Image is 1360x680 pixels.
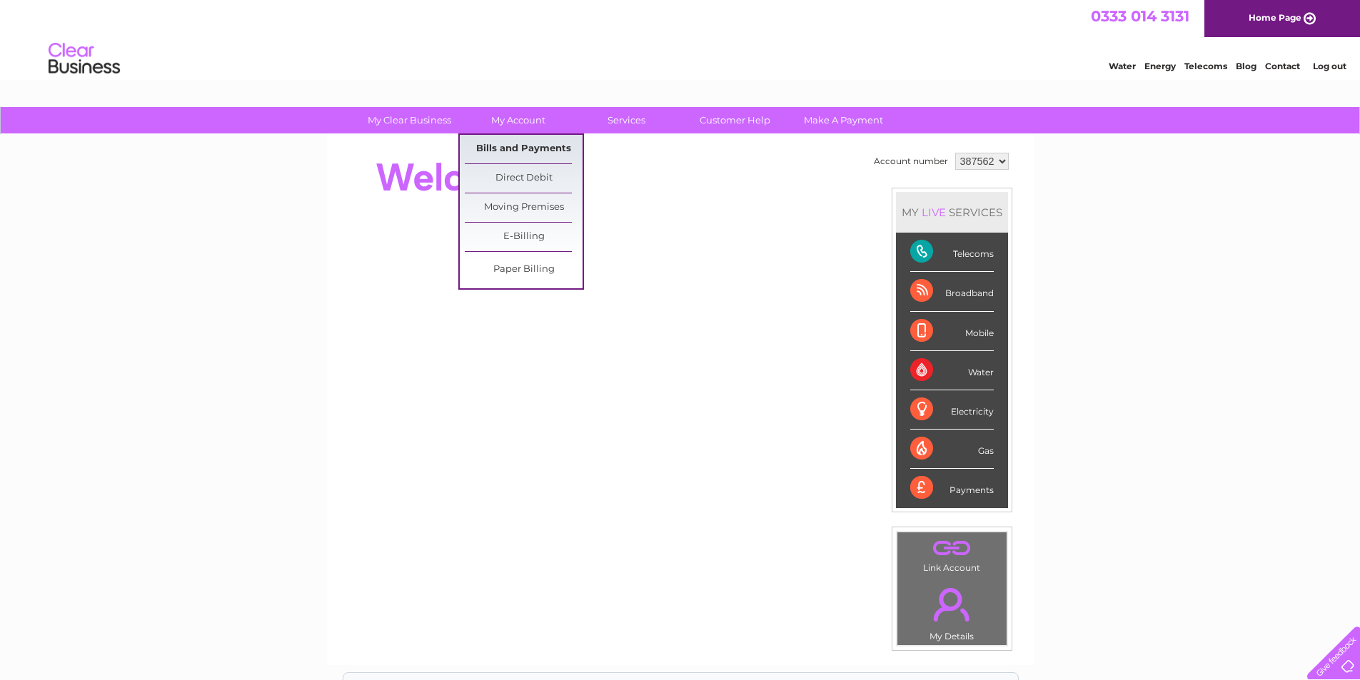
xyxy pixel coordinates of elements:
[1184,61,1227,71] a: Telecoms
[465,135,583,163] a: Bills and Payments
[1265,61,1300,71] a: Contact
[465,164,583,193] a: Direct Debit
[465,255,583,284] a: Paper Billing
[910,351,994,390] div: Water
[910,272,994,311] div: Broadband
[48,37,121,81] img: logo.png
[351,107,468,133] a: My Clear Business
[910,233,994,272] div: Telecoms
[343,8,1018,69] div: Clear Business is a trading name of Verastar Limited (registered in [GEOGRAPHIC_DATA] No. 3667643...
[870,149,952,173] td: Account number
[897,576,1007,646] td: My Details
[910,312,994,351] div: Mobile
[910,430,994,469] div: Gas
[919,205,949,219] div: LIVE
[910,390,994,430] div: Electricity
[1236,61,1256,71] a: Blog
[1144,61,1176,71] a: Energy
[1313,61,1346,71] a: Log out
[465,223,583,251] a: E-Billing
[459,107,577,133] a: My Account
[785,107,902,133] a: Make A Payment
[1109,61,1136,71] a: Water
[568,107,685,133] a: Services
[1091,7,1189,25] a: 0333 014 3131
[910,469,994,507] div: Payments
[896,192,1008,233] div: MY SERVICES
[897,532,1007,577] td: Link Account
[901,536,1003,561] a: .
[901,579,1003,629] a: .
[465,193,583,222] a: Moving Premises
[676,107,794,133] a: Customer Help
